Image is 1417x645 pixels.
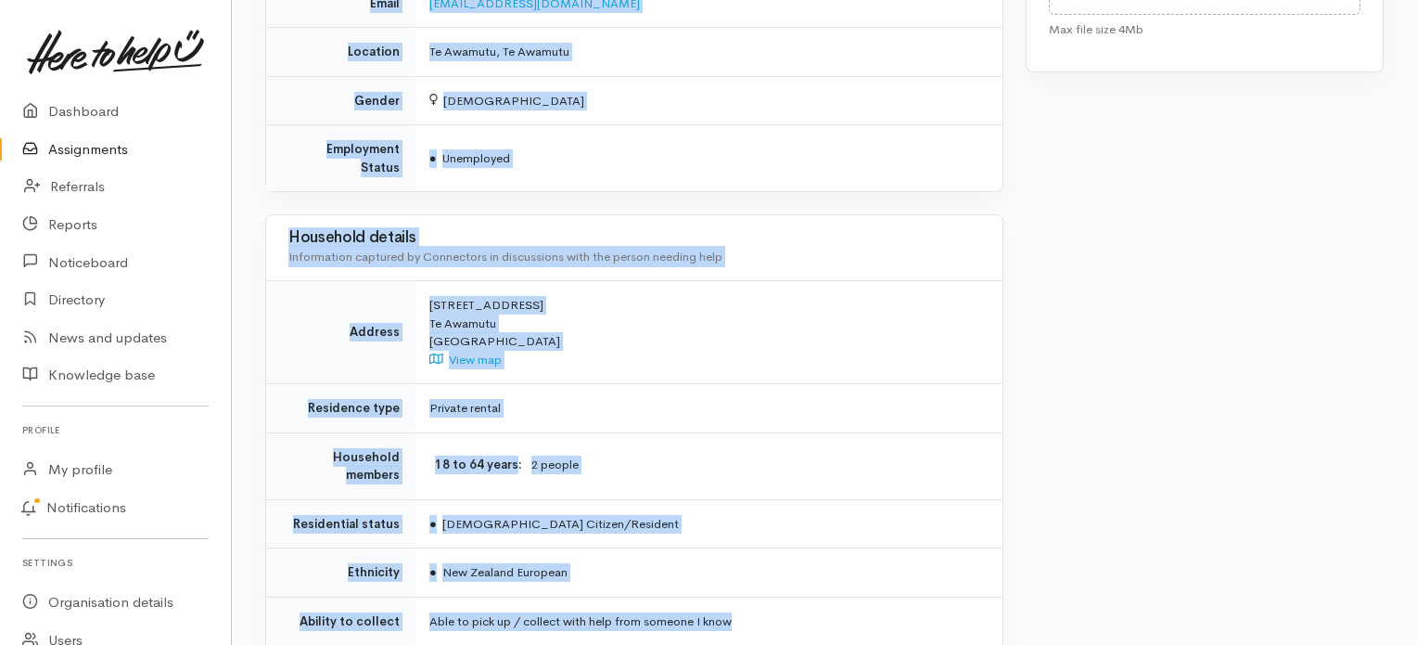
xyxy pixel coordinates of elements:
[429,150,510,166] span: Unemployed
[266,28,415,77] td: Location
[429,93,585,109] span: [DEMOGRAPHIC_DATA]
[429,150,437,166] span: ●
[429,296,980,368] div: [STREET_ADDRESS] Te Awamutu [GEOGRAPHIC_DATA]
[266,281,415,384] td: Address
[429,456,522,474] dt: 18 to 64 years
[266,548,415,598] td: Ethnicity
[266,125,415,192] td: Employment Status
[266,76,415,125] td: Gender
[429,564,568,580] span: New Zealand European
[415,384,1002,433] td: Private rental
[266,432,415,499] td: Household members
[429,516,437,532] span: ●
[22,550,209,575] h6: Settings
[1049,15,1360,39] div: Max file size 4Mb
[531,456,980,475] dd: 2 people
[266,384,415,433] td: Residence type
[429,352,502,368] a: View map
[288,249,722,264] span: Information captured by Connectors in discussions with the person needing help
[415,28,1002,77] td: Te Awamutu, Te Awamutu
[266,499,415,548] td: Residential status
[288,229,980,247] h3: Household details
[429,564,437,580] span: ●
[429,516,679,532] span: [DEMOGRAPHIC_DATA] Citizen/Resident
[22,418,209,443] h6: Profile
